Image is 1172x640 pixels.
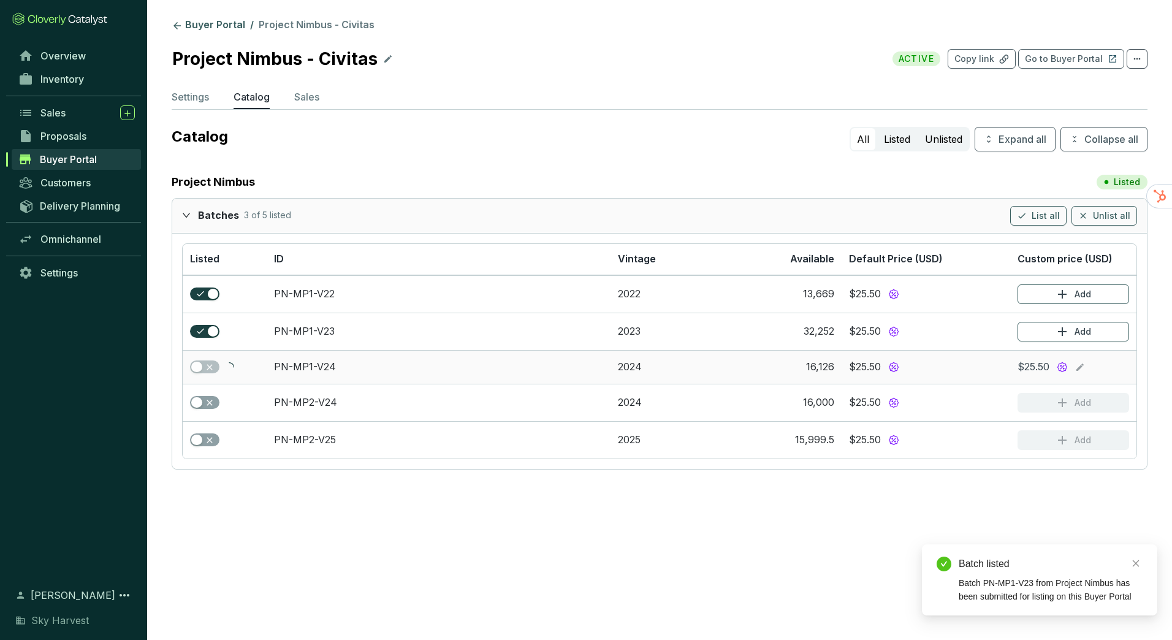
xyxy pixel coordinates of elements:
a: Customers [12,172,141,193]
div: $25.50 [849,360,881,374]
span: Inventory [40,73,84,85]
span: Proposals [40,130,86,142]
div: $25.50 [849,288,881,301]
td: PN-MP2-V25 [267,421,610,459]
div: Batch PN-MP1-V23 from Project Nimbus has been submitted for listing on this Buyer Portal [959,576,1143,603]
button: Expand all [975,127,1056,151]
p: Batches [198,209,239,223]
button: Go to Buyer Portal [1018,49,1124,69]
td: 2023 [611,313,716,350]
span: ID [274,253,284,265]
a: Sales [12,102,141,123]
span: Expand all [999,132,1046,147]
li: / [250,18,254,33]
td: 2025 [611,421,716,459]
th: Available [715,244,842,275]
a: Overview [12,45,141,66]
td: 2024 [611,384,716,421]
td: 2022 [611,275,716,313]
div: 32,252 [804,325,834,338]
p: Catalog [234,90,270,104]
th: ID [267,244,610,275]
p: Project Nimbus - Civitas [172,45,378,72]
button: Copy link [948,49,1016,69]
a: Buyer Portal [169,18,248,33]
button: Unlist all [1071,206,1137,226]
td: PN-MP1-V24 [267,350,610,384]
button: Listed [878,128,916,150]
span: List all [1032,210,1060,222]
a: Settings [12,262,141,283]
section: $25.50 [849,395,1003,411]
td: 2024 [611,350,716,384]
span: Available [790,253,834,265]
span: Listed [190,253,219,265]
span: Sky Harvest [31,613,89,628]
th: Vintage [611,244,716,275]
p: 3 of 5 listed [244,209,291,223]
p: Sales [294,90,319,104]
span: ACTIVE [892,51,940,66]
a: Project Nimbus [172,173,255,191]
div: 16,000 [803,396,834,410]
span: check-circle [937,557,951,571]
span: expanded [182,211,191,219]
a: PN-MP1-V23 [274,325,335,337]
section: $25.50 [849,432,1003,448]
p: Catalog [172,127,845,147]
div: $25.50 [849,325,881,338]
span: $25.50 [1018,360,1049,374]
p: Go to Buyer Portal [1025,53,1103,65]
span: Overview [40,50,86,62]
button: All [851,128,875,150]
div: 13,669 [803,288,834,301]
span: close [1132,559,1140,568]
span: [PERSON_NAME] [31,588,115,603]
span: Delivery Planning [40,200,120,212]
p: Copy link [954,53,994,65]
td: PN-MP1-V23 [267,313,610,350]
span: Unlist all [1093,210,1130,222]
button: Add [1018,284,1129,304]
span: Buyer Portal [40,153,97,166]
th: Listed [183,244,267,275]
span: Settings [40,267,78,279]
a: Proposals [12,126,141,147]
span: Vintage [618,253,656,265]
td: PN-MP1-V22 [267,275,610,313]
a: PN-MP2-V25 [274,433,336,446]
div: expanded [182,206,198,224]
span: Omnichannel [40,233,101,245]
td: PN-MP2-V24 [267,384,610,421]
p: Listed [1114,176,1140,188]
span: Customers [40,177,91,189]
span: loading [223,360,236,374]
div: Batch listed [959,557,1143,571]
a: Close [1129,557,1143,570]
button: Collapse all [1060,127,1147,151]
span: Collapse all [1084,132,1138,147]
button: Add [1018,322,1129,341]
a: Buyer Portal [12,149,141,170]
a: PN-MP1-V24 [274,360,336,373]
a: Delivery Planning [12,196,141,216]
button: List all [1010,206,1067,226]
span: Custom price (USD) [1018,253,1113,265]
button: Unlisted [919,128,968,150]
div: 15,999.5 [795,433,834,447]
span: Default Price (USD) [849,253,943,265]
span: Sales [40,107,66,119]
p: Settings [172,90,209,104]
p: Add [1075,288,1091,300]
a: PN-MP2-V24 [274,396,337,408]
a: PN-MP1-V22 [274,288,335,300]
a: Omnichannel [12,229,141,250]
span: Project Nimbus - Civitas [259,18,375,31]
p: Add [1075,326,1091,338]
a: Inventory [12,69,141,90]
div: 16,126 [806,360,834,374]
